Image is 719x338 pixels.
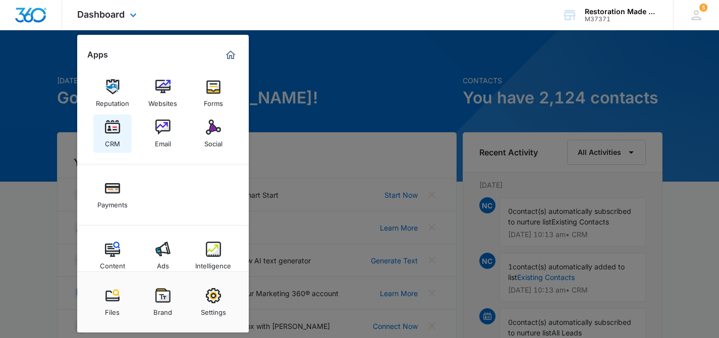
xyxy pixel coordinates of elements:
[585,8,658,16] div: account name
[93,237,132,275] a: Content
[100,257,125,270] div: Content
[96,94,129,107] div: Reputation
[93,283,132,321] a: Files
[585,16,658,23] div: account id
[87,50,108,60] h2: Apps
[144,283,182,321] a: Brand
[144,115,182,153] a: Email
[204,94,223,107] div: Forms
[194,115,233,153] a: Social
[144,237,182,275] a: Ads
[93,176,132,214] a: Payments
[105,135,120,148] div: CRM
[153,303,172,316] div: Brand
[699,4,707,12] div: notifications count
[97,196,128,209] div: Payments
[194,74,233,112] a: Forms
[93,115,132,153] a: CRM
[195,257,231,270] div: Intelligence
[144,74,182,112] a: Websites
[699,4,707,12] span: 5
[157,257,169,270] div: Ads
[148,94,177,107] div: Websites
[105,303,120,316] div: Files
[204,135,223,148] div: Social
[223,47,239,63] a: Marketing 360® Dashboard
[93,74,132,112] a: Reputation
[194,237,233,275] a: Intelligence
[194,283,233,321] a: Settings
[77,9,125,20] span: Dashboard
[201,303,226,316] div: Settings
[155,135,171,148] div: Email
